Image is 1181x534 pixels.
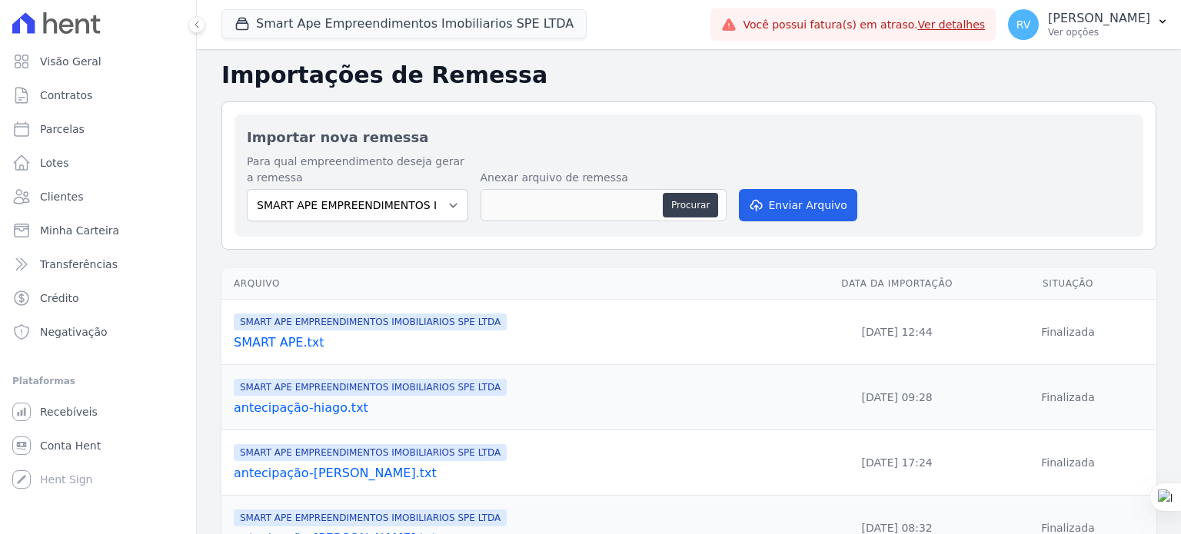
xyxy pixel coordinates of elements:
td: Finalizada [980,430,1156,496]
a: Transferências [6,249,190,280]
a: antecipação-[PERSON_NAME].txt [234,464,808,483]
th: Situação [980,268,1156,300]
span: RV [1016,19,1031,30]
th: Data da Importação [814,268,980,300]
span: SMART APE EMPREENDIMENTOS IMOBILIARIOS SPE LTDA [234,379,507,396]
span: Minha Carteira [40,223,119,238]
p: [PERSON_NAME] [1048,11,1150,26]
span: Negativação [40,324,108,340]
span: SMART APE EMPREENDIMENTOS IMOBILIARIOS SPE LTDA [234,509,507,526]
a: Clientes [6,181,190,212]
a: Crédito [6,283,190,313]
span: SMART APE EMPREENDIMENTOS IMOBILIARIOS SPE LTDA [234,313,507,330]
h2: Importações de Remessa [221,61,1156,89]
td: [DATE] 17:24 [814,430,980,496]
button: RV [PERSON_NAME] Ver opções [996,3,1181,46]
a: Ver detalhes [918,18,986,31]
span: Clientes [40,189,83,204]
label: Anexar arquivo de remessa [481,170,727,186]
p: Ver opções [1048,26,1150,38]
span: SMART APE EMPREENDIMENTOS IMOBILIARIOS SPE LTDA [234,444,507,461]
td: [DATE] 12:44 [814,300,980,365]
span: Crédito [40,290,79,306]
button: Smart Ape Empreendimentos Imobiliarios SPE LTDA [221,9,587,38]
a: SMART APE.txt [234,333,808,352]
a: antecipação-hiago.txt [234,399,808,417]
a: Contratos [6,80,190,111]
td: Finalizada [980,300,1156,365]
label: Para qual empreendimento deseja gerar a remessa [247,154,468,186]
span: Parcelas [40,121,85,137]
a: Recebíveis [6,396,190,427]
td: Finalizada [980,365,1156,430]
div: Plataformas [12,372,184,390]
a: Lotes [6,148,190,178]
span: Recebíveis [40,404,98,420]
span: Transferências [40,257,118,272]
span: Contratos [40,88,92,103]
a: Conta Hent [6,430,190,461]
a: Visão Geral [6,46,190,77]
span: Conta Hent [40,438,101,453]
a: Negativação [6,317,190,347]
span: Lotes [40,155,69,171]
span: Visão Geral [40,54,101,69]
th: Arquivo [221,268,814,300]
a: Parcelas [6,114,190,144]
button: Enviar Arquivo [739,189,857,221]
h2: Importar nova remessa [247,127,1131,148]
span: Você possui fatura(s) em atraso. [743,17,985,33]
a: Minha Carteira [6,215,190,246]
button: Procurar [663,193,718,217]
td: [DATE] 09:28 [814,365,980,430]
